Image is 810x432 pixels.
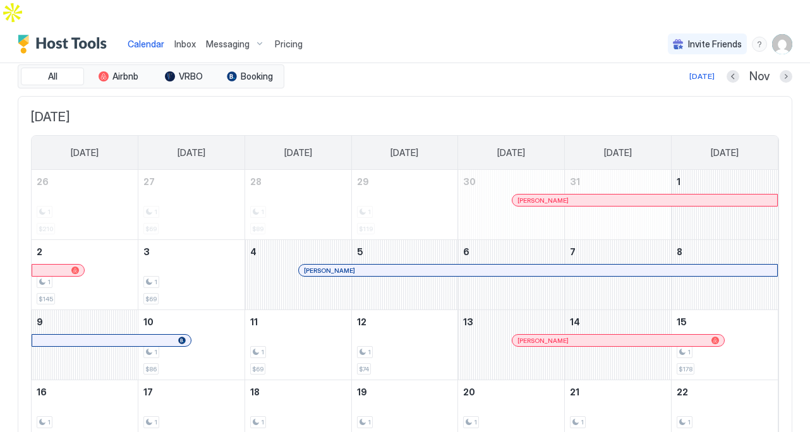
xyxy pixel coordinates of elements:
button: Booking [218,68,281,85]
td: November 4, 2025 [245,240,351,310]
td: November 2, 2025 [32,240,138,310]
span: 8 [677,246,682,257]
td: November 3, 2025 [138,240,245,310]
span: 29 [357,176,369,187]
td: October 26, 2025 [32,170,138,240]
a: Friday [591,136,644,170]
div: [DATE] [689,71,715,82]
a: November 10, 2025 [138,310,245,333]
td: November 1, 2025 [671,170,778,240]
span: 1 [474,418,477,426]
span: [DATE] [178,147,205,159]
span: 31 [570,176,580,187]
td: November 7, 2025 [565,240,672,310]
span: 6 [463,246,469,257]
span: 12 [357,316,366,327]
span: Inbox [174,39,196,49]
span: 2 [37,246,42,257]
span: 1 [154,348,157,356]
a: November 15, 2025 [672,310,778,333]
span: 1 [261,348,264,356]
td: November 10, 2025 [138,310,245,380]
a: Inbox [174,39,196,50]
td: November 14, 2025 [565,310,672,380]
a: November 5, 2025 [352,240,458,263]
a: November 4, 2025 [245,240,351,263]
span: 15 [677,316,687,327]
a: Tuesday [272,136,325,170]
span: 16 [37,387,47,397]
button: Inbox [169,25,201,63]
button: Previous month [727,70,739,83]
a: November 9, 2025 [32,310,138,333]
button: All [21,68,84,85]
td: November 12, 2025 [351,310,458,380]
span: [DATE] [31,109,779,125]
a: November 7, 2025 [565,240,671,263]
td: October 30, 2025 [458,170,565,240]
button: Airbnb [87,68,150,85]
a: Host Tools Logo [18,35,112,54]
span: [DATE] [71,147,99,159]
span: [PERSON_NAME] [304,267,355,275]
span: [DATE] [497,147,525,159]
span: 1 [154,278,157,286]
span: VRBO [179,71,203,82]
a: November 1, 2025 [672,170,778,193]
span: 7 [570,246,576,257]
span: 1 [368,348,371,356]
span: All [48,71,57,82]
td: November 11, 2025 [245,310,351,380]
td: October 28, 2025 [245,170,351,240]
a: November 17, 2025 [138,380,245,404]
span: 1 [677,176,680,187]
span: $145 [39,295,53,303]
a: November 3, 2025 [138,240,245,263]
a: November 21, 2025 [565,380,671,404]
a: Thursday [485,136,538,170]
button: Pricing [270,25,308,63]
span: Pricing [275,39,303,50]
a: Calendar [128,39,164,50]
span: 3 [143,246,150,257]
span: 10 [143,316,154,327]
button: [DATE] [687,69,716,84]
a: Monday [165,136,218,170]
span: Booking [241,71,273,82]
a: Saturday [698,136,751,170]
span: [DATE] [604,147,632,159]
a: November 8, 2025 [672,240,778,263]
td: October 31, 2025 [565,170,672,240]
span: 27 [143,176,155,187]
span: [DATE] [284,147,312,159]
div: [PERSON_NAME] [517,337,719,345]
span: 28 [250,176,262,187]
div: [PERSON_NAME] [304,267,772,275]
span: $178 [679,365,692,373]
a: November 19, 2025 [352,380,458,404]
span: $74 [359,365,369,373]
span: 13 [463,316,473,327]
span: $69 [145,295,157,303]
span: 5 [357,246,363,257]
button: Next month [780,70,792,83]
span: 11 [250,316,258,327]
td: November 8, 2025 [671,240,778,310]
span: 18 [250,387,260,397]
button: VRBO [152,68,215,85]
td: October 27, 2025 [138,170,245,240]
a: November 13, 2025 [458,310,564,333]
a: November 18, 2025 [245,380,351,404]
span: 1 [154,418,157,426]
td: November 13, 2025 [458,310,565,380]
span: 1 [687,348,691,356]
span: 22 [677,387,688,397]
td: November 5, 2025 [351,240,458,310]
span: Invite Friends [688,39,742,50]
span: 4 [250,246,257,257]
span: [DATE] [390,147,418,159]
span: $69 [252,365,263,373]
td: October 29, 2025 [351,170,458,240]
span: Nov [749,69,770,84]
